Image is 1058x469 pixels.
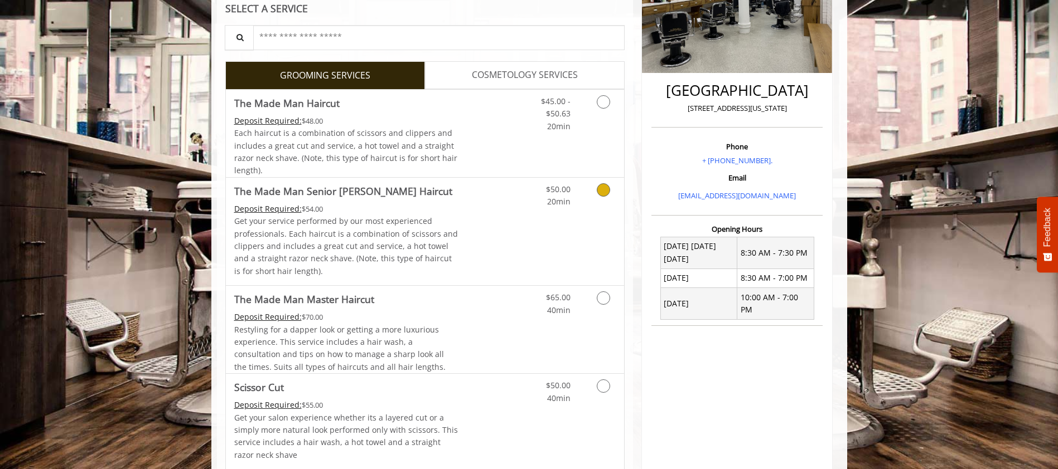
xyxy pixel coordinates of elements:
[546,184,571,194] span: $50.00
[654,143,820,150] h3: Phone
[234,115,458,127] div: $48.00
[547,196,571,207] span: 20min
[234,311,302,322] span: This service needs some Advance to be paid before we block your appointment
[234,115,302,126] span: This service needs some Advance to be paid before we block your appointment
[234,379,284,395] b: Scissor Cut
[225,3,625,14] div: SELECT A SERVICE
[654,174,820,182] h3: Email
[472,68,578,82] span: COSMETOLOGY SERVICES
[234,291,374,307] b: The Made Man Master Haircut
[1042,208,1052,247] span: Feedback
[234,95,340,111] b: The Made Man Haircut
[234,399,302,410] span: This service needs some Advance to be paid before we block your appointment
[225,25,254,50] button: Service Search
[234,311,458,323] div: $70.00
[737,237,814,268] td: 8:30 AM - 7:30 PM
[234,324,446,372] span: Restyling for a dapper look or getting a more luxurious experience. This service includes a hair ...
[737,268,814,287] td: 8:30 AM - 7:00 PM
[660,268,737,287] td: [DATE]
[546,292,571,302] span: $65.00
[547,393,571,403] span: 40min
[1037,197,1058,272] button: Feedback - Show survey
[280,69,370,83] span: GROOMING SERVICES
[234,215,458,277] p: Get your service performed by our most experienced professionals. Each haircut is a combination o...
[547,121,571,131] span: 20min
[651,225,823,233] h3: Opening Hours
[654,102,820,114] p: [STREET_ADDRESS][US_STATE]
[702,155,772,165] a: + [PHONE_NUMBER].
[546,380,571,390] span: $50.00
[234,128,457,175] span: Each haircut is a combination of scissors and clippers and includes a great cut and service, a ho...
[654,82,820,99] h2: [GEOGRAPHIC_DATA]
[737,288,814,320] td: 10:00 AM - 7:00 PM
[234,203,302,214] span: This service needs some Advance to be paid before we block your appointment
[234,203,458,215] div: $54.00
[234,183,452,199] b: The Made Man Senior [PERSON_NAME] Haircut
[678,190,796,201] a: [EMAIL_ADDRESS][DOMAIN_NAME]
[660,288,737,320] td: [DATE]
[234,399,458,411] div: $55.00
[234,412,458,462] p: Get your salon experience whether its a layered cut or a simply more natural look performed only ...
[547,305,571,315] span: 40min
[660,237,737,268] td: [DATE] [DATE] [DATE]
[541,96,571,119] span: $45.00 - $50.63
